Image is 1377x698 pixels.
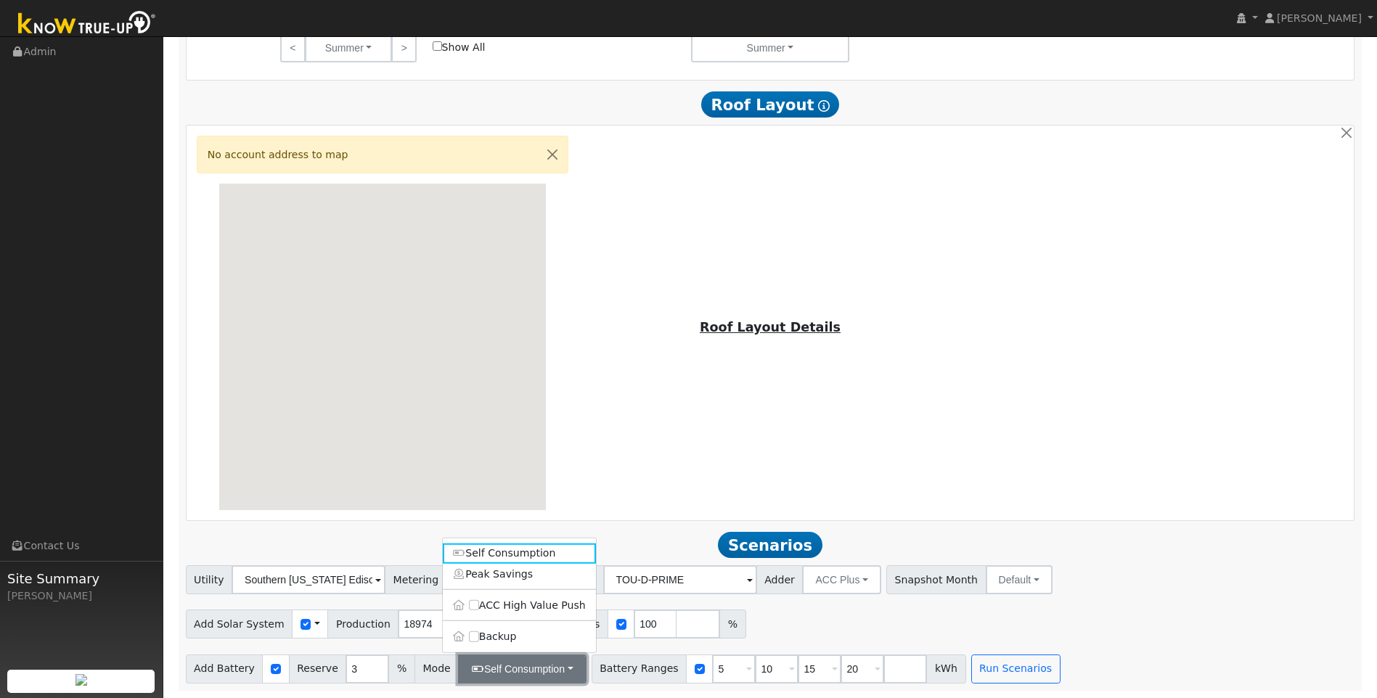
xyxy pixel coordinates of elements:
[7,569,155,588] span: Site Summary
[391,33,417,62] a: >
[802,565,881,594] button: ACC Plus
[700,320,841,334] u: Roof Layout Details
[443,626,596,646] label: Backup
[469,600,479,610] input: ACC High Value Push
[443,543,596,564] a: Self Consumption
[232,565,385,594] input: Select a Utility
[305,33,392,62] button: Summer
[458,654,586,683] button: Self Consumption
[886,565,986,594] span: Snapshot Month
[971,654,1061,683] button: Run Scenarios
[443,564,596,584] a: Peak Savings
[388,654,414,683] span: %
[186,654,263,683] span: Add Battery
[701,91,840,118] span: Roof Layout
[75,674,87,686] img: retrieve
[443,595,596,615] label: ACC High Value Push
[186,565,233,594] span: Utility
[603,565,757,594] input: Select a Rate Schedule
[385,565,447,594] span: Metering
[691,33,850,62] button: Summer
[719,609,745,639] span: %
[197,136,569,173] div: No account address to map
[469,631,479,641] input: Backup
[718,532,822,558] span: Scenarios
[926,654,965,683] span: kWh
[592,654,687,683] span: Battery Ranges
[414,654,459,683] span: Mode
[1277,12,1362,24] span: [PERSON_NAME]
[433,40,486,55] label: Show All
[7,588,155,604] div: [PERSON_NAME]
[289,654,347,683] span: Reserve
[537,136,568,172] button: Close
[433,41,442,51] input: Show All
[756,565,804,594] span: Adder
[818,100,830,112] i: Show Help
[280,33,306,62] a: <
[186,609,293,639] span: Add Solar System
[986,565,1053,594] button: Default
[11,8,163,41] img: Know True-Up
[327,609,399,639] span: Production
